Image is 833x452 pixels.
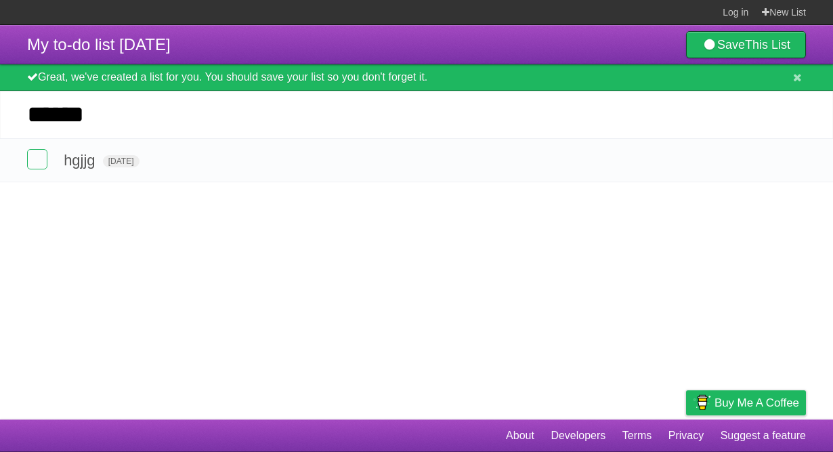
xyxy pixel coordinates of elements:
[686,31,806,58] a: SaveThis List
[27,149,47,169] label: Done
[714,391,799,415] span: Buy me a coffee
[551,423,605,449] a: Developers
[668,423,704,449] a: Privacy
[721,423,806,449] a: Suggest a feature
[506,423,534,449] a: About
[64,152,98,169] span: hgjjg
[686,390,806,415] a: Buy me a coffee
[693,391,711,414] img: Buy me a coffee
[103,155,140,167] span: [DATE]
[745,38,790,52] b: This List
[27,35,171,54] span: My to-do list [DATE]
[622,423,652,449] a: Terms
